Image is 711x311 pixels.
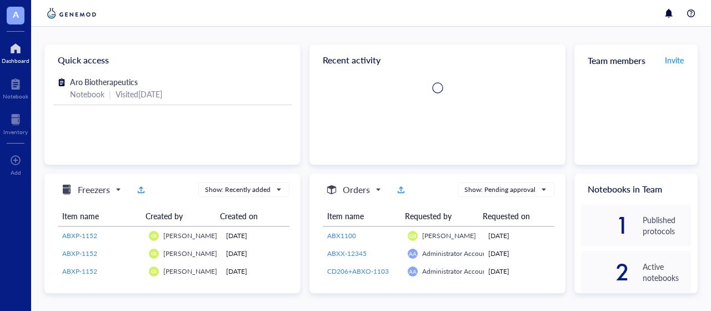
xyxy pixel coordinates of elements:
[163,266,217,276] span: [PERSON_NAME]
[643,261,691,283] div: Active notebooks
[3,75,28,100] a: Notebook
[78,183,110,196] h5: Freezers
[141,206,216,226] th: Created by
[116,88,162,100] div: Visited [DATE]
[62,231,97,240] span: ABXP-1152
[62,266,140,277] a: ABXP-1152
[400,206,478,226] th: Requested by
[163,249,217,258] span: [PERSON_NAME]
[3,93,28,100] div: Notebook
[151,251,156,256] span: GB
[62,249,140,259] a: ABXP-1152
[409,233,416,239] span: GB
[205,185,271,195] div: Show: Recently added
[44,45,301,76] div: Quick access
[2,57,29,64] div: Dashboard
[422,249,489,258] span: Administrator Account
[488,249,550,259] div: [DATE]
[2,40,29,64] a: Dashboard
[62,266,97,276] span: ABXP-1152
[226,249,285,259] div: [DATE]
[70,76,138,87] span: Aro Biotherapeutics
[163,231,217,240] span: [PERSON_NAME]
[151,269,156,274] span: GB
[665,55,684,66] span: Invite
[581,263,629,281] div: 2
[643,214,691,236] div: Published protocols
[309,45,565,76] div: Recent activity
[109,88,111,100] div: |
[13,7,19,21] span: A
[3,111,28,135] a: Inventory
[581,216,629,234] div: 1
[327,266,399,277] a: CD206+ABXO-1103
[11,169,21,176] div: Add
[3,129,28,135] div: Inventory
[327,249,367,258] span: ABXX-12345
[151,233,156,238] span: GB
[422,231,476,240] span: [PERSON_NAME]
[62,249,97,258] span: ABXP-1152
[323,206,400,226] th: Item name
[327,231,356,240] span: ABX1100
[226,231,285,241] div: [DATE]
[216,206,281,226] th: Created on
[574,174,698,204] div: Notebooks in Team
[327,231,399,241] a: ABX1100
[409,250,417,257] span: AA
[574,45,698,76] div: Team members
[488,266,550,277] div: [DATE]
[70,88,104,100] div: Notebook
[58,206,141,226] th: Item name
[226,266,285,277] div: [DATE]
[664,51,684,69] button: Invite
[343,183,370,196] h5: Orders
[488,231,550,241] div: [DATE]
[327,249,399,259] a: ABXX-12345
[327,266,389,276] span: CD206+ABXO-1103
[62,231,140,241] a: ABXP-1152
[422,266,489,276] span: Administrator Account
[478,206,547,226] th: Requested on
[464,185,535,195] div: Show: Pending approval
[409,268,417,275] span: AA
[44,7,99,20] img: genemod-logo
